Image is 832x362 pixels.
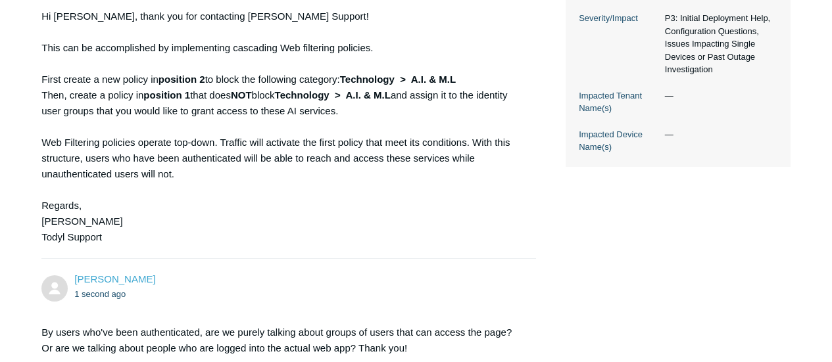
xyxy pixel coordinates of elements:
[41,325,522,356] p: By users who've been authenticated, are we purely talking about groups of users that can access t...
[74,273,155,284] a: [PERSON_NAME]
[658,89,777,102] dd: —
[41,9,522,245] div: Hi [PERSON_NAME], thank you for contacting [PERSON_NAME] Support! This can be accomplished by imp...
[579,12,658,25] dt: Severity/Impact
[579,89,658,115] dt: Impacted Tenant Name(s)
[658,128,777,141] dd: —
[74,289,126,299] time: 08/28/2025, 15:33
[579,128,658,154] dt: Impacted Device Name(s)
[74,273,155,284] span: Maya Douglas
[231,89,252,101] strong: NOT
[143,89,190,101] strong: position 1
[159,74,205,85] strong: position 2
[658,12,777,76] dd: P3: Initial Deployment Help, Configuration Questions, Issues Impacting Single Devices or Past Out...
[275,89,391,101] strong: Technology > A.I. & M.L
[340,74,456,85] strong: Technology > A.I. & M.L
